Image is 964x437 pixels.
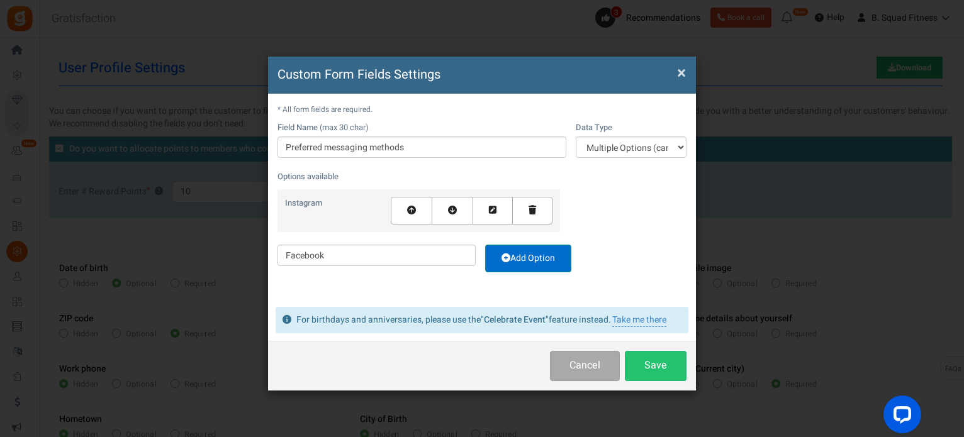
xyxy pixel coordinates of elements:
[320,121,369,133] span: (max 30 char)
[277,66,687,84] h4: Custom Form Fields Settings
[485,245,571,272] a: Add Option
[576,122,612,134] label: Data Type
[277,170,339,182] strong: Options available
[285,193,322,209] strong: Instagram
[277,122,318,134] label: Field Name
[296,314,666,326] div: For birthdays and anniversaries, please use the feature instead.
[277,245,476,266] input: Enter the option
[481,313,549,326] strong: "Celebrate Event"
[612,313,666,327] a: Take me there
[550,351,620,380] button: Cancel
[625,351,687,380] button: Save
[277,104,373,115] small: * All form fields are required.
[677,61,686,85] span: ×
